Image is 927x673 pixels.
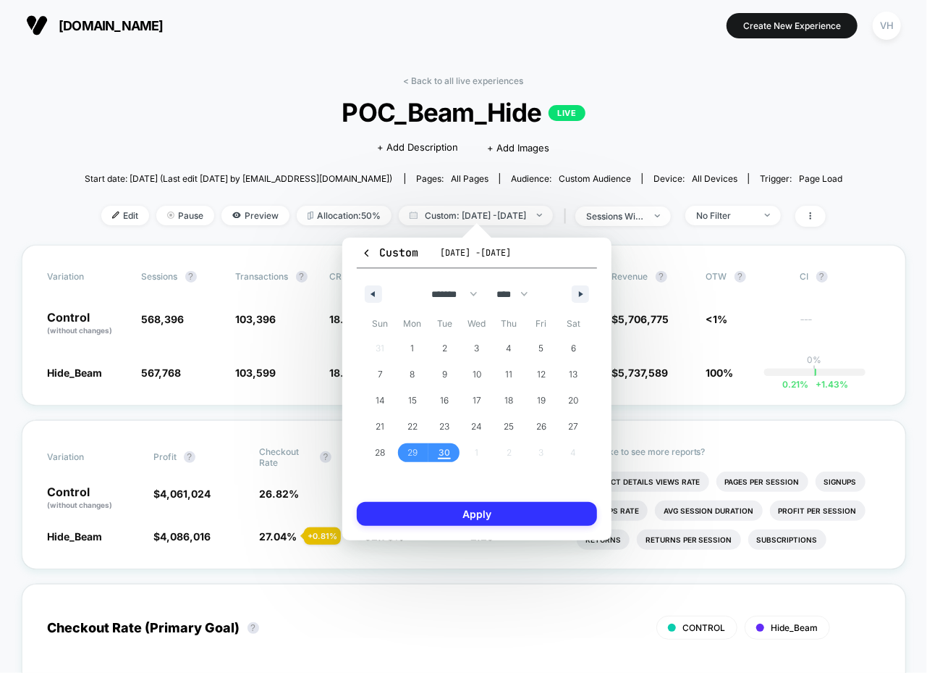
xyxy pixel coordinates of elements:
[525,335,558,361] button: 5
[816,472,865,492] li: Signups
[142,271,178,282] span: Sessions
[493,388,525,414] button: 18
[569,388,579,414] span: 20
[85,173,392,184] span: Start date: [DATE] (Last edit [DATE] by [EMAIL_ADDRESS][DOMAIN_NAME])
[692,173,737,184] span: all devices
[507,335,512,361] span: 4
[619,367,669,379] span: 5,737,589
[153,530,211,543] span: $
[612,367,669,379] span: $
[771,622,818,633] span: Hide_Beam
[236,367,276,379] span: 103,599
[320,451,331,463] button: ?
[816,379,821,390] span: +
[727,13,858,38] button: Create New Experience
[799,173,842,184] span: Page Load
[473,361,481,388] span: 10
[557,335,590,361] button: 6
[642,173,748,184] span: Device:
[304,527,341,545] div: + 0.81 %
[505,388,514,414] span: 18
[428,335,461,361] button: 2
[439,440,450,466] span: 30
[439,414,449,440] span: 23
[525,361,558,388] button: 12
[221,206,289,225] span: Preview
[376,414,384,440] span: 21
[493,312,525,335] span: Thu
[142,313,185,325] span: 568,396
[48,312,127,336] p: Control
[442,361,447,388] span: 9
[706,313,728,325] span: <1%
[571,335,576,361] span: 6
[560,206,575,227] span: |
[442,335,447,361] span: 2
[506,361,513,388] span: 11
[525,312,558,335] span: Fri
[375,440,385,466] span: 28
[48,530,103,543] span: Hide_Beam
[748,530,826,550] li: Subscriptions
[48,367,103,379] span: Hide_Beam
[813,365,816,376] p: |
[185,271,197,283] button: ?
[48,271,127,283] span: Variation
[357,502,597,526] button: Apply
[525,388,558,414] button: 19
[378,361,383,388] span: 7
[408,388,417,414] span: 15
[364,440,397,466] button: 28
[808,379,848,390] span: 1.43 %
[525,414,558,440] button: 26
[800,315,880,336] span: ---
[557,312,590,335] span: Sat
[655,214,660,217] img: end
[112,212,119,219] img: edit
[428,440,461,466] button: 30
[612,271,648,282] span: Revenue
[410,212,418,219] img: calendar
[716,472,808,492] li: Pages Per Session
[656,271,667,283] button: ?
[537,214,542,217] img: end
[683,622,726,633] span: CONTROL
[619,313,669,325] span: 5,706,775
[407,440,418,466] span: 29
[539,335,544,361] span: 5
[428,414,461,440] button: 23
[504,414,515,440] span: 25
[461,414,494,440] button: 24
[156,206,214,225] span: Pause
[511,173,631,184] div: Audience:
[48,446,127,468] span: Variation
[247,622,259,634] button: ?
[765,214,770,217] img: end
[160,488,211,500] span: 4,061,024
[461,312,494,335] span: Wed
[142,367,182,379] span: 567,768
[48,501,113,509] span: (without changes)
[559,173,631,184] span: Custom Audience
[397,388,429,414] button: 15
[537,388,546,414] span: 19
[236,313,276,325] span: 103,396
[378,141,459,155] span: + Add Description
[808,354,822,365] p: 0%
[236,271,289,282] span: Transactions
[397,440,429,466] button: 29
[474,335,479,361] span: 3
[782,379,808,390] span: 0.21 %
[770,501,865,521] li: Profit Per Session
[637,530,741,550] li: Returns Per Session
[557,361,590,388] button: 13
[461,361,494,388] button: 10
[760,173,842,184] div: Trigger:
[259,530,297,543] span: 27.04 %
[440,388,449,414] span: 16
[397,335,429,361] button: 1
[259,446,313,468] span: Checkout Rate
[493,361,525,388] button: 11
[160,530,211,543] span: 4,086,016
[101,206,149,225] span: Edit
